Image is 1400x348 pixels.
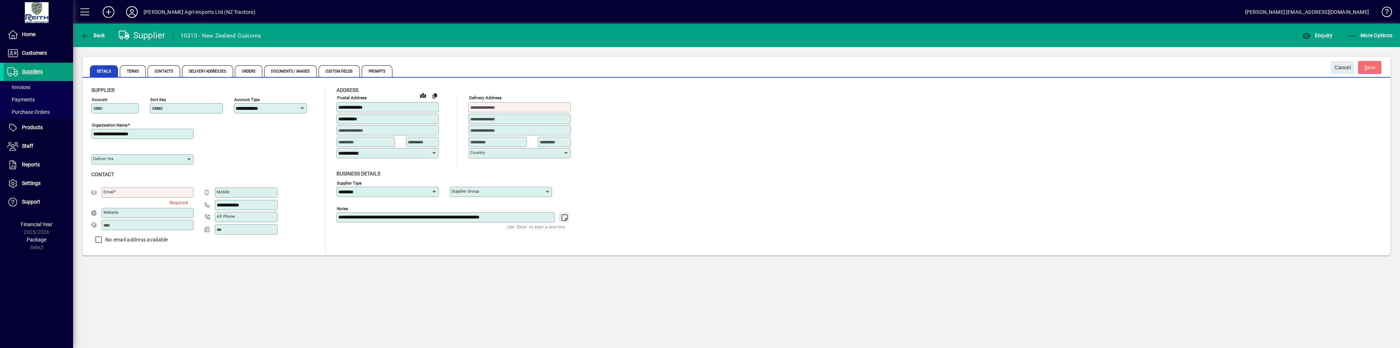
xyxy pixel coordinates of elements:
div: [PERSON_NAME] Agri-Imports Ltd (NZ Tractors) [144,6,255,18]
mat-label: Website [103,210,118,215]
mat-label: Alt Phone [217,214,235,219]
mat-label: Email [103,189,114,194]
mat-label: Notes [337,206,348,211]
span: Enquiry [1302,32,1332,38]
a: Customers [4,44,73,62]
span: Support [22,199,40,205]
span: S [1364,65,1367,70]
button: Save [1358,61,1381,74]
span: Invoices [7,84,30,90]
span: Settings [22,180,41,186]
span: Staff [22,143,33,149]
mat-label: Supplier type [337,180,362,185]
button: More Options [1346,29,1395,42]
span: Address [336,87,358,93]
mat-label: Organisation name [92,123,128,128]
span: Purchase Orders [7,109,50,115]
mat-label: Country [470,150,485,155]
span: Terms [120,65,146,77]
button: Copy to Delivery address [429,90,441,101]
span: Prompts [362,65,393,77]
a: Knowledge Base [1376,1,1391,25]
span: Products [22,124,43,130]
span: Documents / Images [264,65,317,77]
span: Contacts [148,65,180,77]
span: ave [1364,62,1376,74]
span: Orders [235,65,263,77]
button: Cancel [1331,61,1354,74]
mat-label: Account [92,97,107,102]
div: 10310 - New Zealand Customs [180,30,261,42]
span: Back [81,32,105,38]
span: Supplier [91,87,115,93]
button: Add [97,5,120,19]
a: Purchase Orders [4,106,73,118]
a: Payments [4,93,73,106]
div: [PERSON_NAME] [EMAIL_ADDRESS][DOMAIN_NAME] [1245,6,1369,18]
a: Reports [4,156,73,174]
span: Package [27,237,46,243]
span: Financial Year [21,221,53,227]
span: More Options [1348,32,1393,38]
button: Back [79,29,107,42]
a: Home [4,26,73,44]
span: Customers [22,50,47,56]
a: Support [4,193,73,211]
span: Custom Fields [319,65,359,77]
mat-error: Required [93,198,188,206]
span: Suppliers [22,69,43,74]
span: Reports [22,162,40,167]
mat-label: Deliver via [93,156,113,161]
span: Details [90,65,118,77]
span: Contact [91,171,114,177]
a: Products [4,119,73,137]
a: Settings [4,174,73,193]
mat-label: Sort key [150,97,166,102]
mat-label: Mobile [217,189,229,194]
span: Business details [336,171,380,177]
div: Supplier [119,30,166,41]
button: Enquiry [1300,29,1334,42]
mat-label: Account Type [234,97,260,102]
mat-hint: Use 'Enter' to start a new line [507,223,565,231]
span: Delivery Addresses [182,65,233,77]
span: Cancel [1335,62,1351,74]
app-page-header-button: Back [73,29,113,42]
a: Staff [4,137,73,155]
mat-label: Supplier group [452,189,479,194]
span: Home [22,31,35,37]
label: No email address available [104,236,168,243]
a: Invoices [4,81,73,93]
span: Payments [7,97,35,103]
button: Profile [120,5,144,19]
a: View on map [417,89,429,101]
